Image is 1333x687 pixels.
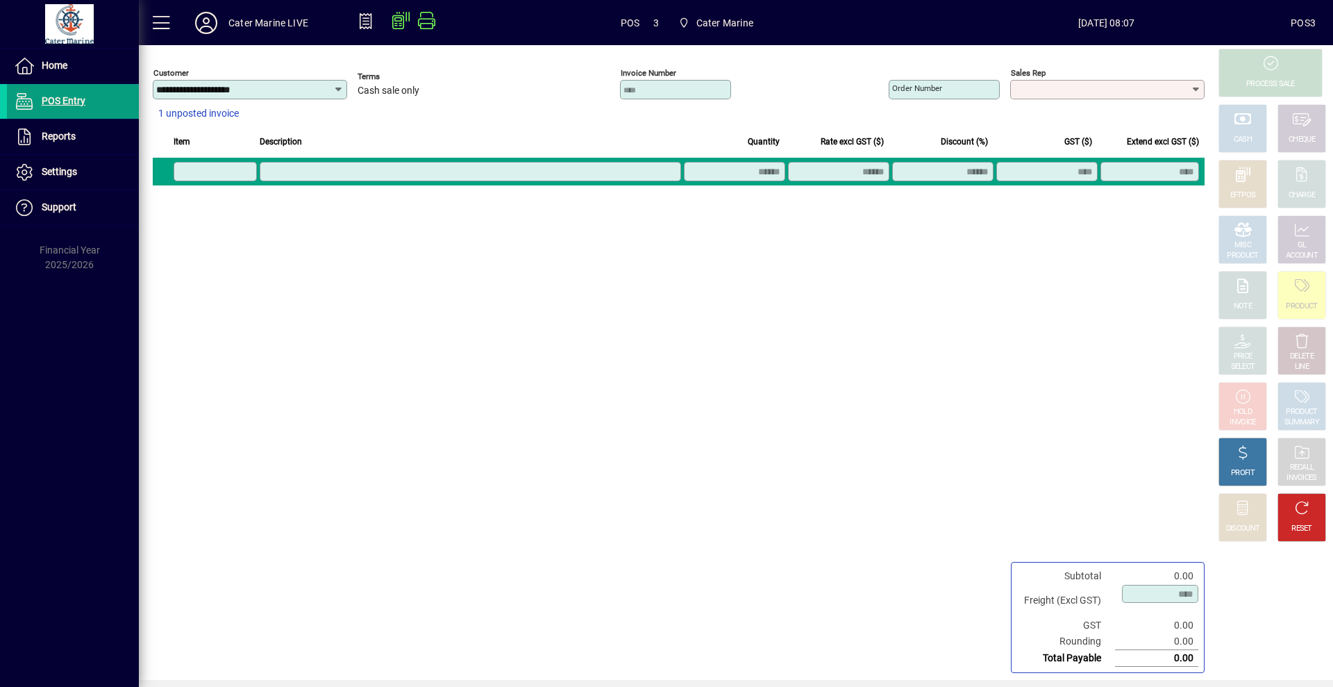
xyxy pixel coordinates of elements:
td: Total Payable [1017,650,1115,667]
div: SUMMARY [1284,417,1319,428]
div: MISC [1234,240,1251,251]
div: DISCOUNT [1226,524,1259,534]
mat-label: Order number [892,83,942,93]
td: 0.00 [1115,650,1198,667]
span: Settings [42,166,77,177]
mat-label: Sales rep [1011,68,1046,78]
td: 0.00 [1115,618,1198,634]
div: LINE [1295,362,1309,372]
span: Description [260,134,302,149]
div: SELECT [1231,362,1255,372]
span: [DATE] 08:07 [922,12,1291,34]
span: Rate excl GST ($) [821,134,884,149]
a: Settings [7,155,139,190]
mat-label: Customer [153,68,189,78]
td: 0.00 [1115,568,1198,584]
span: 3 [653,12,659,34]
div: INVOICE [1230,417,1255,428]
span: Terms [358,72,441,81]
a: Home [7,49,139,83]
span: Quantity [748,134,780,149]
span: POS [621,12,640,34]
mat-label: Invoice number [621,68,676,78]
span: 1 unposted invoice [158,106,239,121]
div: DELETE [1290,351,1314,362]
td: 0.00 [1115,634,1198,650]
button: 1 unposted invoice [153,101,244,126]
td: Rounding [1017,634,1115,650]
td: GST [1017,618,1115,634]
td: Subtotal [1017,568,1115,584]
div: PROFIT [1231,468,1255,479]
span: Reports [42,131,76,142]
div: PRODUCT [1227,251,1258,261]
button: Profile [184,10,228,35]
div: INVOICES [1286,473,1316,483]
div: PROCESS SALE [1246,79,1295,90]
div: EFTPOS [1230,190,1256,201]
div: PRODUCT [1286,301,1317,312]
span: Support [42,201,76,213]
div: Cater Marine LIVE [228,12,308,34]
span: Home [42,60,67,71]
div: PRICE [1234,351,1252,362]
div: RECALL [1290,463,1314,473]
td: Freight (Excl GST) [1017,584,1115,618]
div: PRODUCT [1286,407,1317,417]
a: Reports [7,119,139,154]
a: Support [7,190,139,225]
div: ACCOUNT [1286,251,1318,261]
div: CHEQUE [1289,135,1315,145]
div: CHARGE [1289,190,1316,201]
span: POS Entry [42,95,85,106]
span: Cash sale only [358,85,419,97]
div: RESET [1291,524,1312,534]
div: HOLD [1234,407,1252,417]
span: Cater Marine [673,10,759,35]
span: Discount (%) [941,134,988,149]
div: POS3 [1291,12,1316,34]
span: Item [174,134,190,149]
div: NOTE [1234,301,1252,312]
div: CASH [1234,135,1252,145]
span: Cater Marine [696,12,753,34]
span: Extend excl GST ($) [1127,134,1199,149]
span: GST ($) [1064,134,1092,149]
div: GL [1298,240,1307,251]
